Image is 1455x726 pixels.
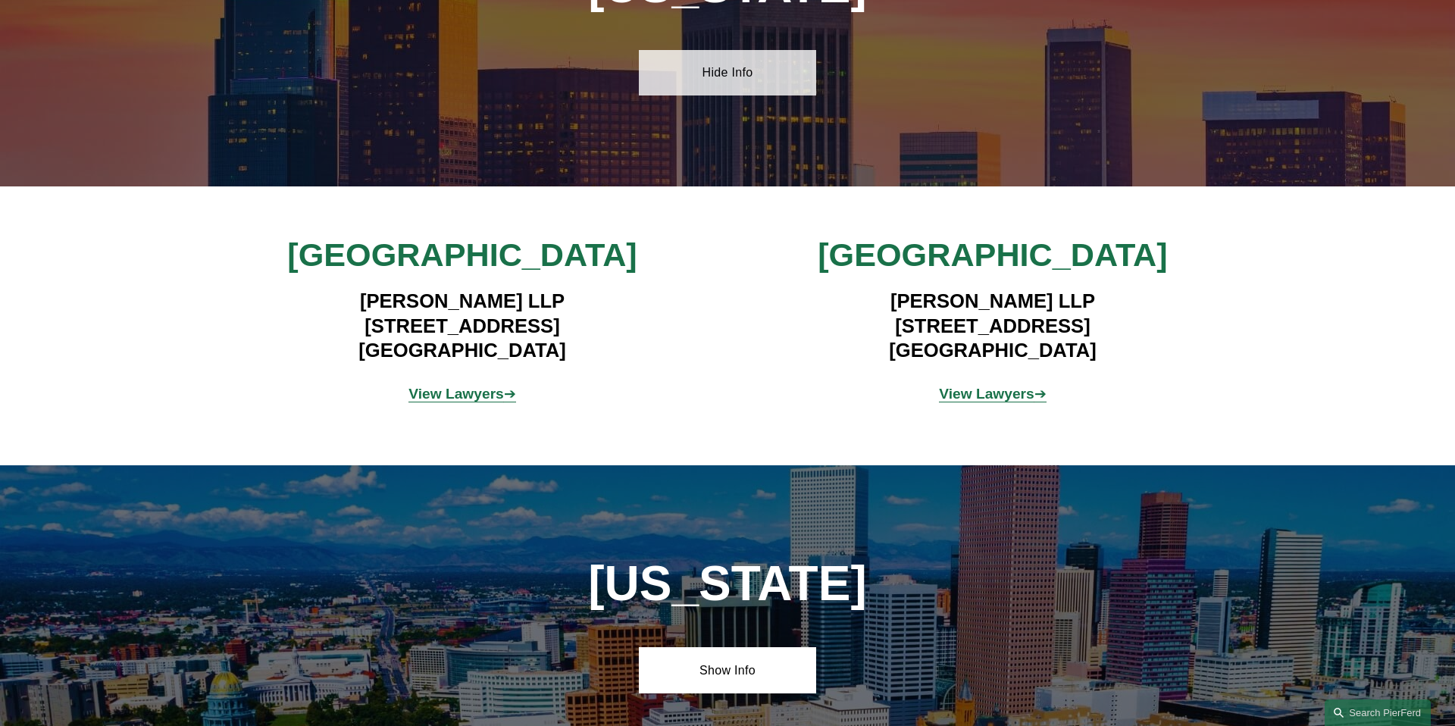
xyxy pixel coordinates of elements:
strong: View Lawyers [408,386,504,402]
span: [GEOGRAPHIC_DATA] [287,236,637,273]
span: ➔ [408,386,516,402]
a: View Lawyers➔ [939,386,1047,402]
h1: [US_STATE] [506,556,948,612]
a: Show Info [639,647,815,693]
h4: [PERSON_NAME] LLP [STREET_ADDRESS] [GEOGRAPHIC_DATA] [241,289,683,362]
span: [GEOGRAPHIC_DATA] [818,236,1167,273]
a: Hide Info [639,50,815,95]
a: Search this site [1325,699,1431,726]
a: View Lawyers➔ [408,386,516,402]
span: ➔ [939,386,1047,402]
h4: [PERSON_NAME] LLP [STREET_ADDRESS] [GEOGRAPHIC_DATA] [771,289,1213,362]
strong: View Lawyers [939,386,1034,402]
